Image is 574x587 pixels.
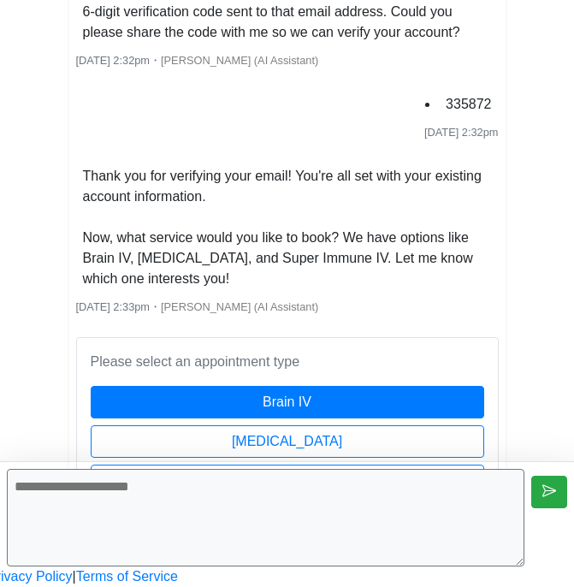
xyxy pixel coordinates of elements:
[76,54,319,67] small: ・
[161,54,318,67] span: [PERSON_NAME] (AI Assistant)
[161,300,318,313] span: [PERSON_NAME] (AI Assistant)
[76,163,499,293] li: Thank you for verifying your email! You're all set with your existing account information. Now, w...
[76,300,151,313] span: [DATE] 2:33pm
[91,425,484,458] button: [MEDICAL_DATA]
[76,300,319,313] small: ・
[91,352,484,372] p: Please select an appointment type
[424,126,499,139] span: [DATE] 2:32pm
[91,386,484,418] button: Brain IV
[76,54,151,67] span: [DATE] 2:32pm
[439,91,498,118] li: 335872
